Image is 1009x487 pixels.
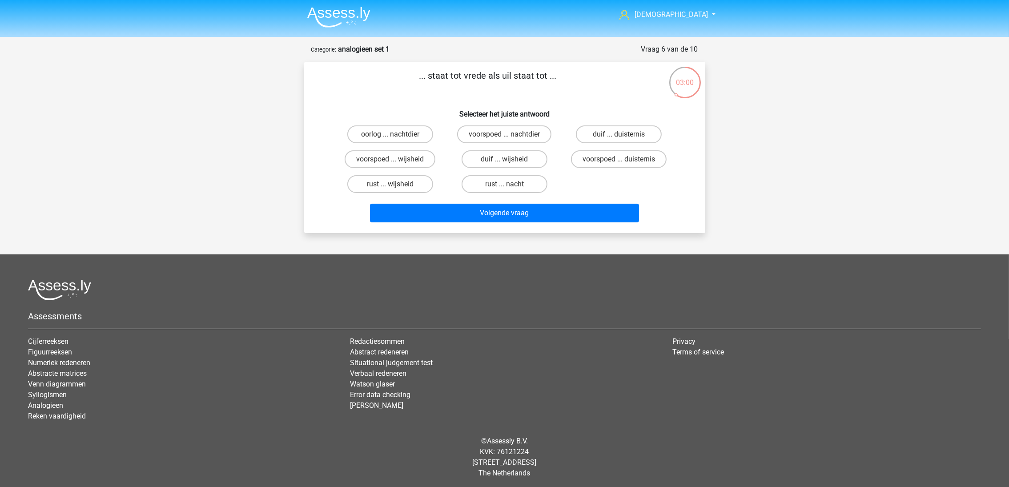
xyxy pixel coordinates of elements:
a: Analogieen [28,401,63,410]
a: Numeriek redeneren [28,358,90,367]
a: Terms of service [672,348,724,356]
p: ... staat tot vrede als uil staat tot ... [318,69,658,96]
a: Error data checking [350,390,410,399]
label: duif ... duisternis [576,125,662,143]
strong: analogieen set 1 [338,45,390,53]
a: Cijferreeksen [28,337,68,346]
a: Redactiesommen [350,337,405,346]
a: Verbaal redeneren [350,369,406,378]
a: Figuurreeksen [28,348,72,356]
span: [DEMOGRAPHIC_DATA] [635,10,708,19]
button: Volgende vraag [370,204,639,222]
label: voorspoed ... nachtdier [457,125,551,143]
label: oorlog ... nachtdier [347,125,433,143]
a: [PERSON_NAME] [350,401,403,410]
a: Syllogismen [28,390,67,399]
a: Watson glaser [350,380,395,388]
a: Situational judgement test [350,358,433,367]
label: rust ... nacht [462,175,547,193]
small: Categorie: [311,46,337,53]
label: voorspoed ... wijsheid [345,150,435,168]
label: rust ... wijsheid [347,175,433,193]
a: Venn diagrammen [28,380,86,388]
div: Vraag 6 van de 10 [641,44,698,55]
label: duif ... wijsheid [462,150,547,168]
a: Assessly B.V. [487,437,528,445]
h5: Assessments [28,311,981,322]
img: Assessly logo [28,279,91,300]
div: 03:00 [668,66,702,88]
div: © KVK: 76121224 [STREET_ADDRESS] The Netherlands [21,429,988,486]
a: [DEMOGRAPHIC_DATA] [616,9,709,20]
a: Abstracte matrices [28,369,87,378]
a: Reken vaardigheid [28,412,86,420]
a: Abstract redeneren [350,348,409,356]
img: Assessly [307,7,370,28]
h6: Selecteer het juiste antwoord [318,103,691,118]
a: Privacy [672,337,695,346]
label: voorspoed ... duisternis [571,150,667,168]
